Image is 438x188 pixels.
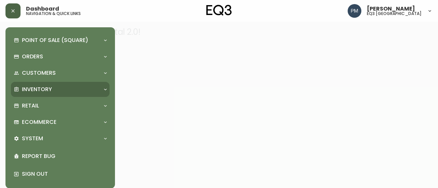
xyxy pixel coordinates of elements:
img: logo [206,5,232,16]
p: Customers [22,69,56,77]
div: Report Bug [11,147,109,165]
div: Inventory [11,82,109,97]
p: Report Bug [22,153,107,160]
div: Point of Sale (Square) [11,33,109,48]
div: Sign Out [11,165,109,183]
span: [PERSON_NAME] [367,6,415,12]
div: Ecommerce [11,115,109,130]
img: 0a7c5790205149dfd4c0ba0a3a48f705 [348,4,361,18]
p: Ecommerce [22,118,56,126]
h5: navigation & quick links [26,12,81,16]
p: Orders [22,53,43,60]
h5: eq3 [GEOGRAPHIC_DATA] [367,12,422,16]
span: Dashboard [26,6,59,12]
div: Retail [11,98,109,113]
p: Sign Out [22,170,107,178]
p: Retail [22,102,39,110]
p: System [22,135,43,142]
p: Point of Sale (Square) [22,37,88,44]
p: Inventory [22,86,52,93]
div: Orders [11,49,109,64]
div: Customers [11,66,109,81]
div: System [11,131,109,146]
